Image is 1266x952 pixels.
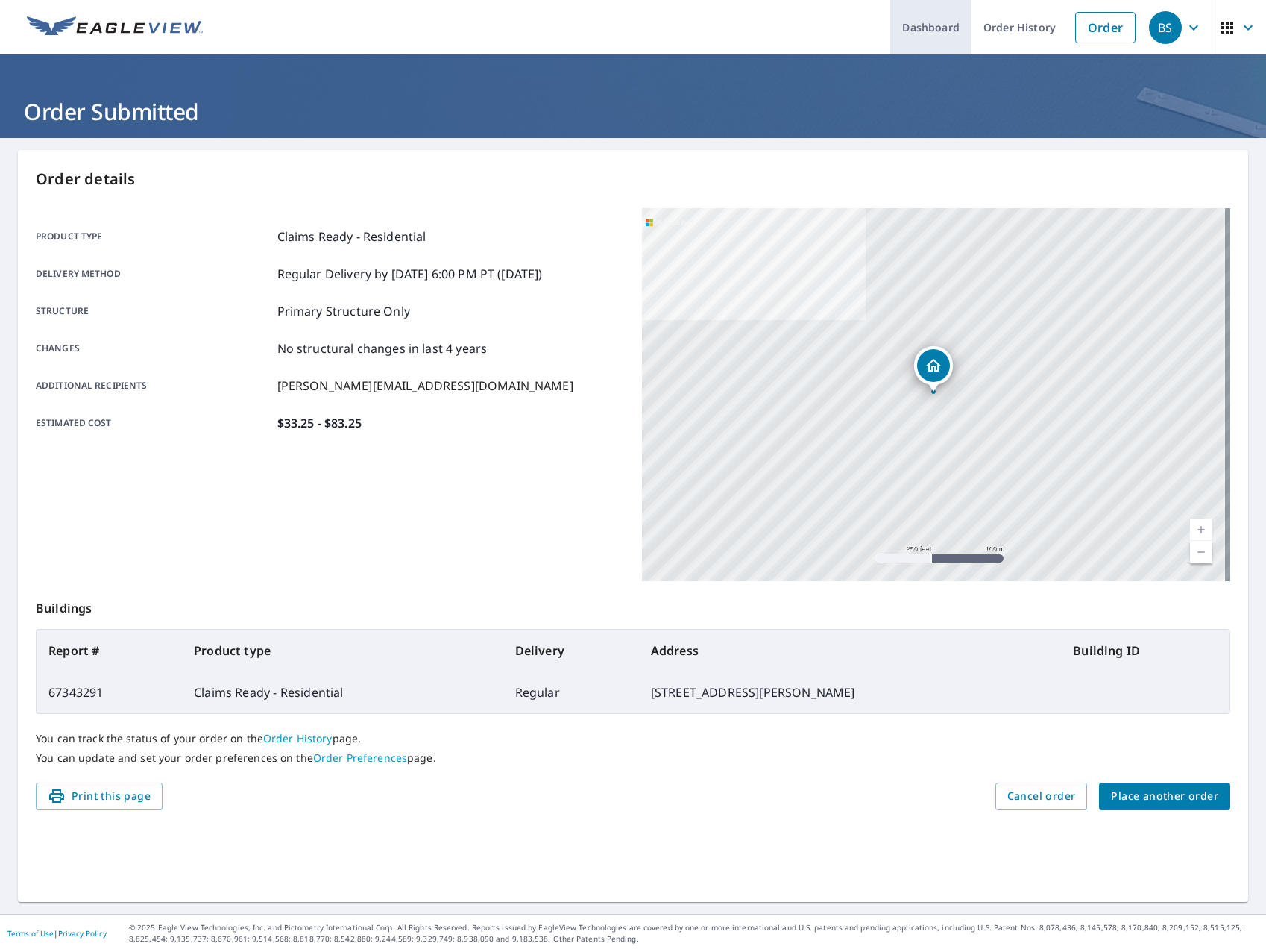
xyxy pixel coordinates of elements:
[182,630,503,671] th: Product type
[7,928,54,939] a: Terms of Use
[1075,12,1136,43] a: Order
[36,751,1230,765] p: You can update and set your order preferences on the page.
[277,265,543,283] p: Regular Delivery by [DATE] 6:00 PM PT ([DATE])
[277,302,410,320] p: Primary Structure Only
[277,228,426,245] p: Claims Ready - Residential
[129,922,1259,945] p: © 2025 Eagle View Technologies, Inc. and Pictometry International Corp. All Rights Reserved. Repo...
[48,787,151,806] span: Print this page
[914,346,953,392] div: Dropped pin, building 1, Residential property, 12120 Johnny Weismuller Ln Austin, TX 78748
[182,671,503,713] td: Claims Ready - Residential
[36,581,1230,629] p: Buildings
[639,671,1062,713] td: [STREET_ADDRESS][PERSON_NAME]
[277,414,362,432] p: $33.25 - $83.25
[277,377,573,395] p: [PERSON_NAME][EMAIL_ADDRESS][DOMAIN_NAME]
[277,339,488,357] p: No structural changes in last 4 years
[36,168,1230,190] p: Order details
[36,377,271,395] p: Additional recipients
[1190,541,1212,563] a: Current Level 17, Zoom Out
[36,414,271,432] p: Estimated cost
[27,16,203,39] img: EV Logo
[36,265,271,283] p: Delivery method
[1149,11,1182,44] div: BS
[1007,787,1076,806] span: Cancel order
[503,671,639,713] td: Regular
[1190,519,1212,541] a: Current Level 17, Zoom In
[36,302,271,320] p: Structure
[36,732,1230,745] p: You can track the status of your order on the page.
[503,630,639,671] th: Delivery
[7,929,107,938] p: |
[58,928,107,939] a: Privacy Policy
[639,630,1062,671] th: Address
[1111,787,1218,806] span: Place another order
[36,783,163,810] button: Print this page
[18,96,1248,127] h1: Order Submitted
[995,783,1088,810] button: Cancel order
[313,751,407,765] a: Order Preferences
[37,630,182,671] th: Report #
[36,228,271,245] p: Product type
[37,671,182,713] td: 67343291
[263,731,333,745] a: Order History
[1099,783,1230,810] button: Place another order
[36,339,271,357] p: Changes
[1061,630,1229,671] th: Building ID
